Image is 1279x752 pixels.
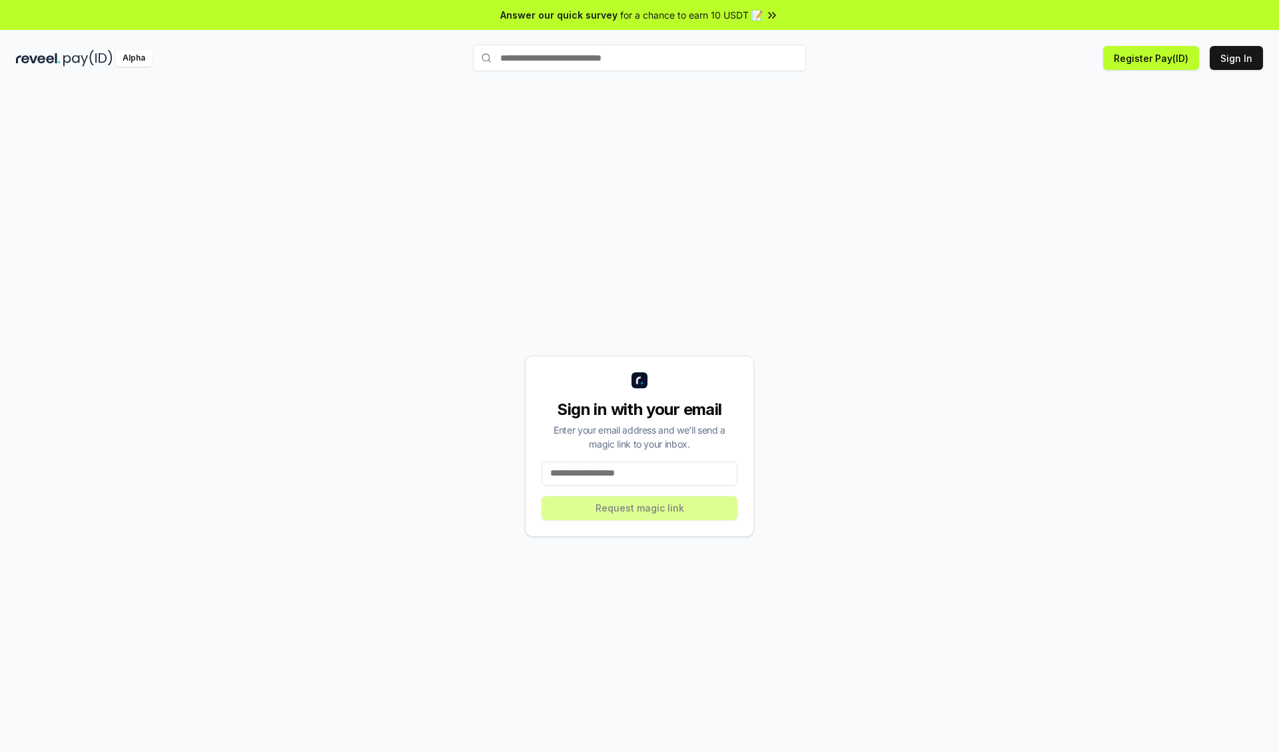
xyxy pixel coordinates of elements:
img: logo_small [632,372,647,388]
div: Alpha [115,50,153,67]
button: Register Pay(ID) [1103,46,1199,70]
div: Enter your email address and we’ll send a magic link to your inbox. [542,423,737,451]
img: pay_id [63,50,113,67]
div: Sign in with your email [542,399,737,420]
img: reveel_dark [16,50,61,67]
button: Sign In [1210,46,1263,70]
span: Answer our quick survey [500,8,618,22]
span: for a chance to earn 10 USDT 📝 [620,8,763,22]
